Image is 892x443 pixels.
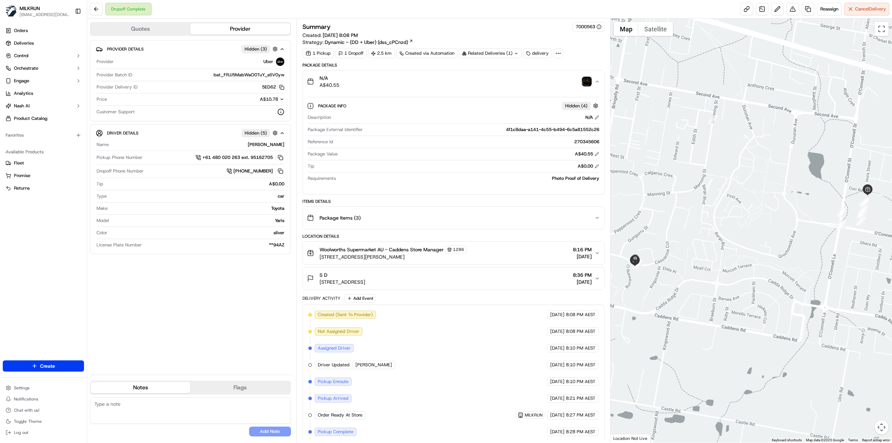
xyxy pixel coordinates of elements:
[612,434,635,443] a: Open this area in Google Maps (opens a new window)
[308,175,336,182] span: Requirements
[276,58,284,66] img: uber-new-logo.jpeg
[303,242,604,265] button: Woolworths Supermarket AU - Caddens Store Manager1286[STREET_ADDRESS][PERSON_NAME]8:16 PM[DATE]
[3,3,72,20] button: MILKRUNMILKRUN[EMAIL_ADDRESS][DOMAIN_NAME]
[303,70,604,93] button: N/AA$40.55photo_proof_of_delivery image
[855,6,886,12] span: Cancel Delivery
[97,230,107,236] span: Color
[262,84,284,90] button: 5ED62
[14,78,29,84] span: Engage
[14,430,28,435] span: Log out
[3,130,84,141] div: Favorites
[303,93,604,194] div: N/AA$40.55photo_proof_of_delivery image
[578,163,599,169] div: A$0.00
[97,84,138,90] span: Provider Delivery ID
[858,206,867,215] div: 8
[320,246,444,253] span: Woolworths Supermarket AU - Caddens Store Manager
[566,312,595,318] span: 8:08 PM AEST
[14,28,28,34] span: Orders
[806,438,844,442] span: Map data ©2025 Google
[638,22,673,36] button: Show satellite imagery
[226,167,284,175] button: [PHONE_NUMBER]
[550,412,564,418] span: [DATE]
[302,62,605,68] div: Package Details
[612,434,635,443] img: Google
[20,5,40,12] button: MILKRUN
[320,214,361,221] span: Package Items ( 3 )
[241,45,279,53] button: Hidden (3)
[325,39,413,46] a: Dynamic - (DD + Uber) (dss_cPCnzd)
[336,139,599,145] div: 270345606
[308,139,333,145] span: Reference Id
[566,362,595,368] span: 8:10 PM AEST
[320,253,467,260] span: [STREET_ADDRESS][PERSON_NAME]
[3,146,84,158] div: Available Products
[573,272,592,278] span: 8:36 PM
[195,154,284,161] a: +61 480 020 263 ext. 95162705
[614,22,638,36] button: Show street map
[320,272,328,278] span: S D
[110,230,284,236] div: silver
[318,328,359,335] span: Not Assigned Driver
[107,130,138,136] span: Driver Details
[3,417,84,426] button: Toggle Theme
[318,412,362,418] span: Order Ready At Store
[566,379,595,385] span: 8:10 PM AEST
[566,395,595,402] span: 8:21 PM AEST
[525,412,543,418] span: MILKRUN
[318,345,351,351] span: Assigned Driver
[245,46,267,52] span: Hidden ( 3 )
[3,38,84,49] a: Deliveries
[112,217,284,224] div: Yaris
[6,160,81,166] a: Fleet
[318,312,373,318] span: Created (Sent To Provider)
[566,429,595,435] span: 8:28 PM AEST
[97,142,109,148] span: Name
[837,220,846,229] div: 2
[576,24,601,30] div: 7000563
[96,43,285,55] button: Provider DetailsHidden (3)
[860,199,869,208] div: 7
[14,103,30,109] span: Nash AI
[318,103,348,109] span: Package Info
[245,130,267,136] span: Hidden ( 5 )
[190,382,290,393] button: Flags
[565,103,587,109] span: Hidden ( 4 )
[862,438,890,442] a: Report a map error
[20,12,69,17] button: [EMAIL_ADDRESS][DOMAIN_NAME]
[302,24,331,30] h3: Summary
[302,48,334,58] div: 1 Pickup
[302,39,413,46] div: Strategy:
[14,173,30,179] span: Promise
[820,6,838,12] span: Reassign
[3,63,84,74] button: Orchestrate
[223,96,284,102] button: A$10.78
[3,50,84,61] button: Control
[3,428,84,437] button: Log out
[97,109,135,115] span: Customer Support
[550,362,564,368] span: [DATE]
[96,127,285,139] button: Driver DetailsHidden (5)
[14,407,39,413] span: Chat with us!
[97,242,142,248] span: License Plate Number
[339,175,599,182] div: Photo Proof of Delivery
[610,434,651,443] div: Location Not Live
[875,22,889,36] button: Toggle fullscreen view
[585,114,599,121] div: N/A
[14,185,30,191] span: Returns
[6,173,81,179] a: Promise
[582,77,592,86] img: photo_proof_of_delivery image
[14,396,38,402] span: Notifications
[303,267,604,290] button: S D[STREET_ADDRESS]8:36 PM[DATE]
[325,39,408,46] span: Dynamic - (DD + Uber) (dss_cPCnzd)
[202,154,273,161] span: +61 480 020 263 ext. 95162705
[14,90,33,97] span: Analytics
[308,127,363,133] span: Package External Identifier
[40,362,55,369] span: Create
[263,59,273,65] span: Uber
[3,25,84,36] a: Orders
[396,48,457,58] a: Created via Automation
[772,438,802,443] button: Keyboard shortcuts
